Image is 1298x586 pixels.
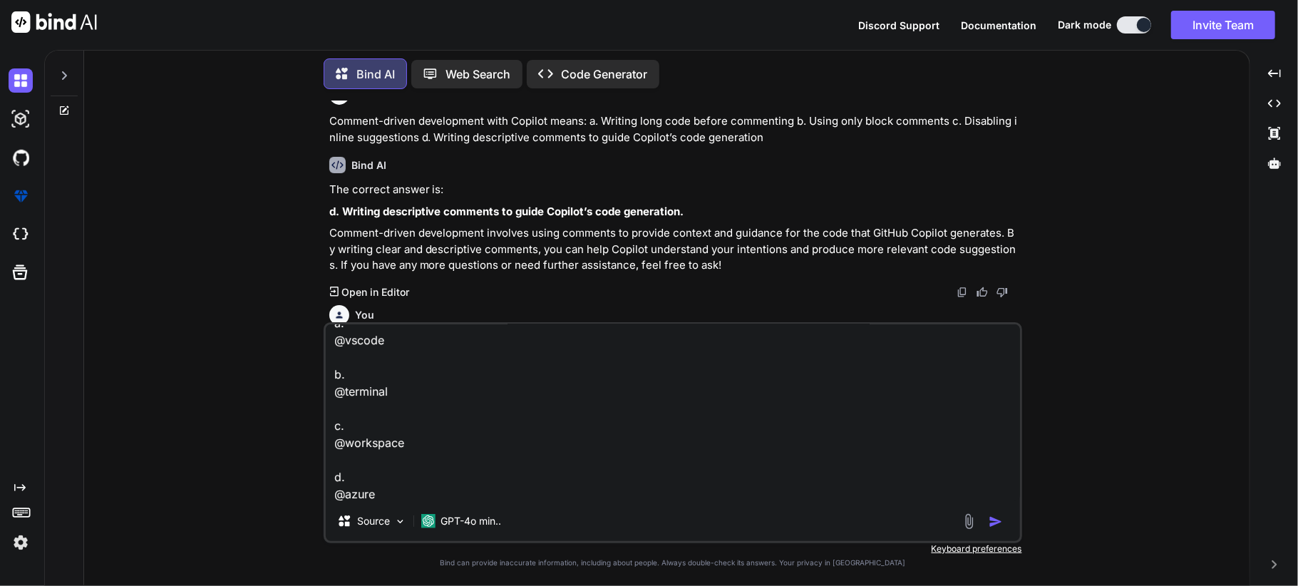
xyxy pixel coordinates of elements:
span: Dark mode [1058,18,1111,32]
img: premium [9,184,33,208]
button: Documentation [961,18,1036,33]
img: icon [989,515,1003,529]
img: settings [9,530,33,555]
span: Documentation [961,19,1036,31]
img: Bind AI [11,11,97,33]
p: The correct answer is: [329,182,1019,198]
p: Bind can provide inaccurate information, including about people. Always double-check its answers.... [324,557,1022,568]
p: Bind AI [356,66,395,83]
img: Pick Models [394,515,406,528]
img: copy [957,287,968,298]
img: darkAi-studio [9,107,33,131]
span: Discord Support [858,19,939,31]
p: GPT-4o min.. [441,514,502,528]
img: githubDark [9,145,33,170]
textarea: Which agent helps with VS Code features and extensions? a. @vscode b. @terminal c. @workspace d. ... [326,324,1020,501]
p: Code Generator [562,66,648,83]
p: Comment-driven development with Copilot means: a. Writing long code before commenting b. Using on... [329,113,1019,145]
img: darkChat [9,68,33,93]
p: Web Search [446,66,511,83]
button: Discord Support [858,18,939,33]
p: Keyboard preferences [324,543,1022,555]
img: GPT-4o mini [421,514,436,528]
h6: You [355,308,374,322]
strong: d. Writing descriptive comments to guide Copilot’s code generation. [329,205,684,218]
img: attachment [961,513,977,530]
img: like [977,287,988,298]
h6: Bind AI [351,158,386,173]
img: cloudideIcon [9,222,33,247]
img: dislike [996,287,1008,298]
button: Invite Team [1171,11,1275,39]
p: Source [357,514,390,528]
p: Comment-driven development involves using comments to provide context and guidance for the code t... [329,225,1019,274]
p: Open in Editor [341,285,409,299]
